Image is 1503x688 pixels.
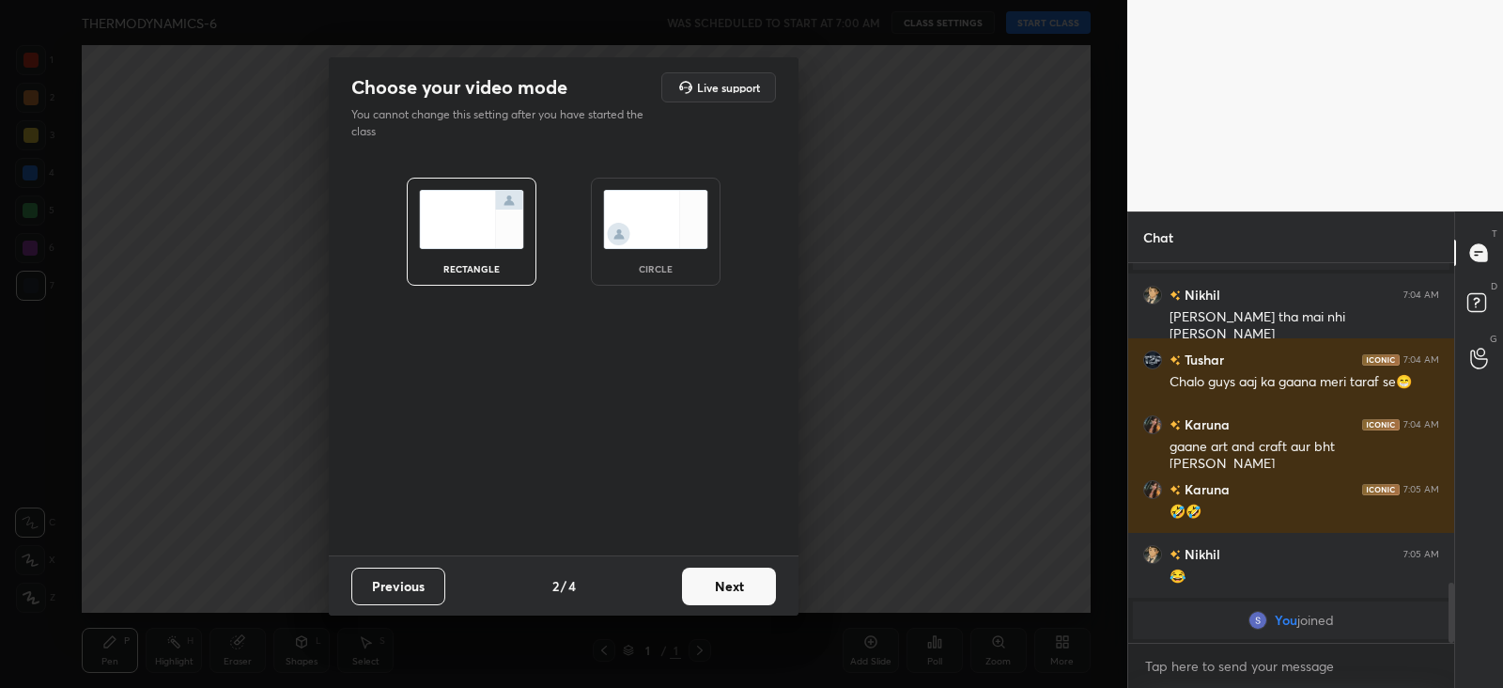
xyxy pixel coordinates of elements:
img: iconic-dark.1390631f.png [1362,419,1400,430]
h5: Live support [697,82,760,93]
img: normalScreenIcon.ae25ed63.svg [419,190,524,249]
h4: 2 [552,576,559,596]
img: af061438eda04baa97c60b4d7775f3f8.png [1143,415,1162,434]
h4: / [561,576,566,596]
div: 🤣🤣 [1170,503,1439,522]
div: [PERSON_NAME] tha mai nhi [PERSON_NAME] [1170,308,1439,344]
span: joined [1297,613,1334,628]
img: no-rating-badge.077c3623.svg [1170,420,1181,430]
div: 7:04 AM [1403,419,1439,430]
h6: Karuna [1181,414,1230,434]
button: Next [682,568,776,605]
p: Chat [1128,212,1188,262]
div: Chalo guys aaj ka gaana meri taraf se😁 [1170,373,1439,392]
div: circle [618,264,693,274]
h6: Karuna [1181,479,1230,499]
div: 7:04 AM [1403,289,1439,301]
img: 2af79c22e7a74692bc546f67afda0619.jpg [1143,351,1162,369]
img: bb95df82c44d47e1b2999f09e70f07e1.35099235_3 [1248,611,1267,630]
h4: 4 [568,576,576,596]
h6: Tushar [1181,350,1224,369]
img: no-rating-badge.077c3623.svg [1170,355,1181,366]
div: 7:04 AM [1403,354,1439,366]
img: no-rating-badge.077c3623.svg [1170,550,1181,560]
h6: Nikhil [1181,544,1220,564]
img: 25c3b219fc0747c7b3737d88585f995d.jpg [1143,545,1162,564]
h2: Choose your video mode [351,75,567,100]
img: no-rating-badge.077c3623.svg [1170,290,1181,301]
div: 😂 [1170,568,1439,586]
p: You cannot change this setting after you have started the class [351,106,656,140]
div: 7:05 AM [1403,484,1439,495]
div: grid [1128,263,1454,643]
p: D [1491,279,1497,293]
h6: Nikhil [1181,285,1220,305]
img: af061438eda04baa97c60b4d7775f3f8.png [1143,480,1162,499]
div: rectangle [434,264,509,274]
img: circleScreenIcon.acc0effb.svg [603,190,708,249]
p: G [1490,332,1497,346]
span: You [1275,613,1297,628]
button: Previous [351,568,445,605]
div: 7:05 AM [1403,549,1439,560]
div: gaane art and craft aur bht [PERSON_NAME] [1170,438,1439,474]
img: iconic-dark.1390631f.png [1362,484,1400,495]
img: 25c3b219fc0747c7b3737d88585f995d.jpg [1143,286,1162,305]
img: iconic-dark.1390631f.png [1362,354,1400,366]
img: no-rating-badge.077c3623.svg [1170,485,1181,495]
p: T [1492,227,1497,241]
